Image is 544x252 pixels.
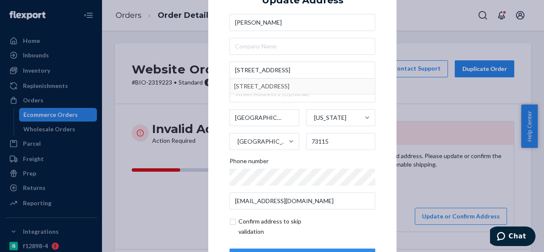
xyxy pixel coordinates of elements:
iframe: Opens a widget where you can chat to one of our agents [490,227,535,248]
span: Phone number [229,157,269,169]
input: Email (Only Required for International) [229,193,375,210]
input: City [229,109,299,126]
input: First & Last Name [229,14,375,31]
input: [US_STATE] [313,109,314,126]
div: [STREET_ADDRESS] [234,79,371,94]
div: [US_STATE] [314,113,346,122]
input: ZIP Code [306,133,376,150]
input: [STREET_ADDRESS] [229,62,375,79]
input: Company Name [229,38,375,55]
div: [GEOGRAPHIC_DATA] [238,137,288,146]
